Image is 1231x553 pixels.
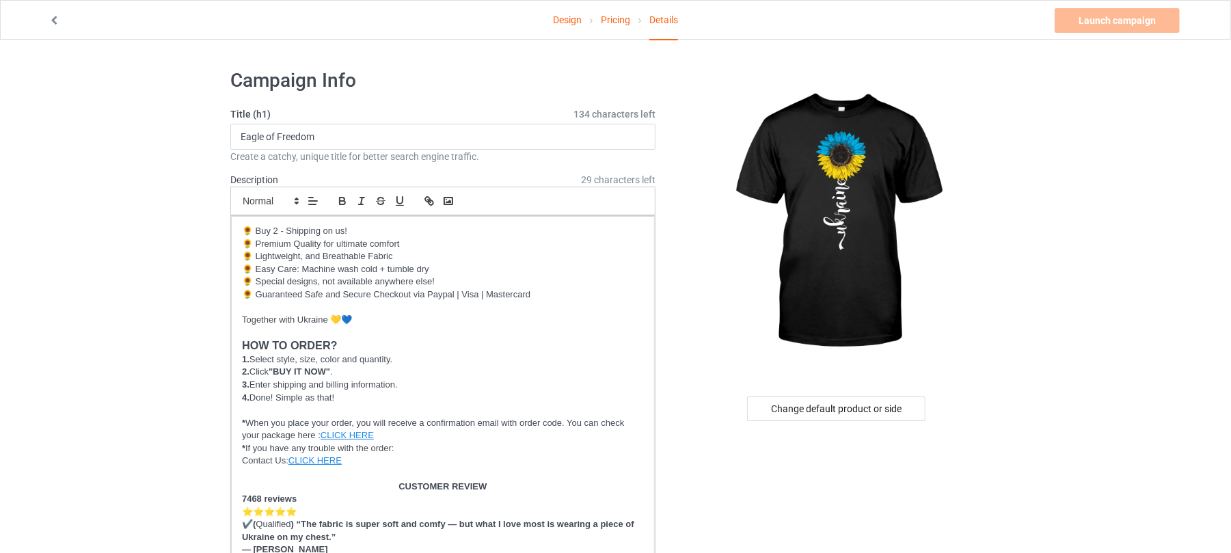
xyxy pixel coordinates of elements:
[242,353,644,366] p: Select style, size, color and quantity.
[242,225,644,238] p: 🌻 Buy 2 - Shipping on us!
[242,366,249,377] strong: 2.
[242,288,644,301] p: 🌻 Guaranteed Safe and Secure Checkout via Paypal | Visa | Mastercard
[747,396,925,421] div: Change default product or side
[242,354,249,364] strong: 1.
[242,366,644,379] p: Click .
[242,339,338,351] strong: HOW TO ORDER?
[242,518,644,543] p: Qualified
[230,150,655,163] div: Create a catchy, unique title for better search engine traffic.
[242,263,644,276] p: 🌻 Easy Care: Machine wash cold + tumble dry
[242,238,644,251] p: 🌻 Premium Quality for ultimate comfort
[242,442,644,455] p: If you have any trouble with the order:
[242,392,249,403] strong: 4.
[242,519,256,529] strong: ✔️(
[242,314,644,327] p: Together with Ukraine 💛💙
[242,392,644,405] p: Done! Simple as that!
[288,455,342,466] a: CLICK HERE
[242,494,297,504] strong: 7468 reviews
[230,107,655,121] label: Title (h1)
[242,519,636,542] strong: ) “The fabric is super soft and comfy — but what I love most is wearing a piece of Ukraine on my ...
[242,417,644,442] p: When you place your order, you will receive a confirmation email with order code. You can check y...
[242,275,644,288] p: 🌻 Special designs, not available anywhere else!
[242,250,644,263] p: 🌻 Lightweight, and Breathable Fabric
[649,1,678,40] div: Details
[230,68,655,93] h1: Campaign Info
[269,366,330,377] strong: "BUY IT NOW"
[553,1,582,39] a: Design
[242,379,644,392] p: Enter shipping and billing information.
[581,173,655,187] span: 29 characters left
[242,507,297,517] strong: ⭐️⭐️⭐️⭐️⭐️
[230,174,278,185] label: Description
[398,481,487,491] strong: CUSTOMER REVIEW
[601,1,630,39] a: Pricing
[242,455,644,468] p: Contact Us:
[242,379,249,390] strong: 3.
[573,107,655,121] span: 134 characters left
[321,430,374,440] a: CLICK HERE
